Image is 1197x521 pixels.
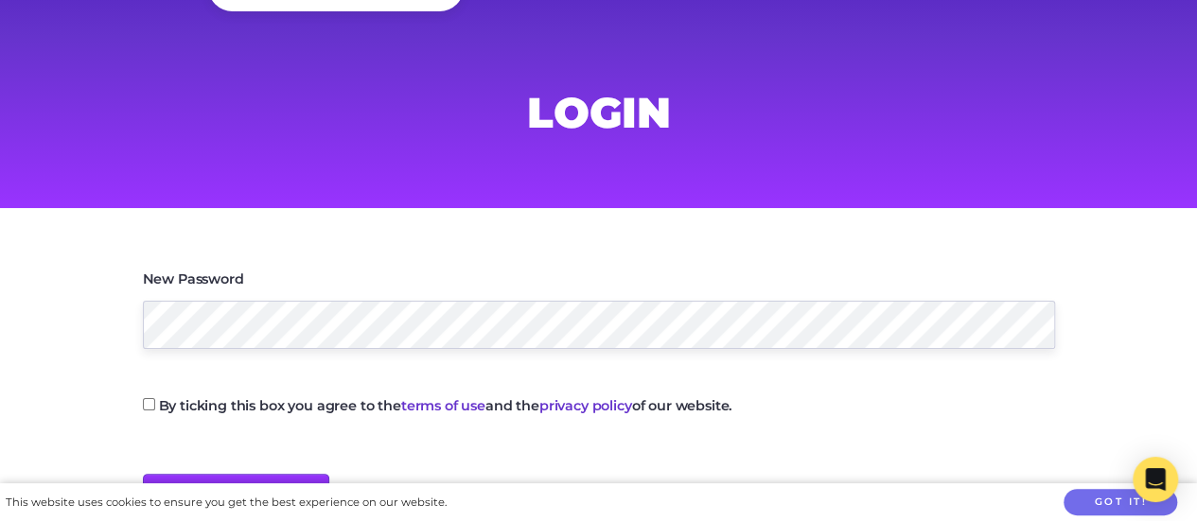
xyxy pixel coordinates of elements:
[159,399,733,412] label: By ticking this box you agree to the and the of our website.
[143,474,329,519] input: Set Password
[143,94,1055,131] h1: Login
[1064,489,1177,516] button: Got it!
[401,397,485,414] a: terms of use
[6,493,447,512] div: This website uses cookies to ensure you get the best experience on our website.
[143,272,244,286] label: New Password
[1133,457,1178,502] div: Open Intercom Messenger
[539,397,632,414] a: privacy policy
